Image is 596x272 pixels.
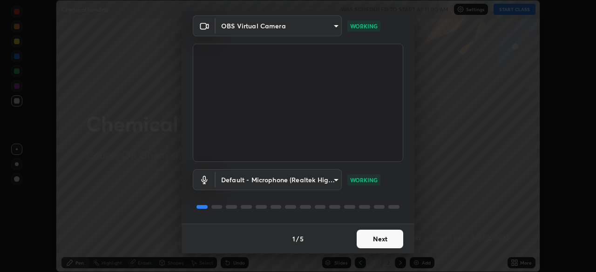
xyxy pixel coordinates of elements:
p: WORKING [350,22,378,30]
div: OBS Virtual Camera [216,169,342,190]
p: WORKING [350,176,378,184]
h4: 5 [300,234,304,244]
div: OBS Virtual Camera [216,15,342,36]
button: Next [357,230,403,248]
h4: / [296,234,299,244]
h4: 1 [292,234,295,244]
